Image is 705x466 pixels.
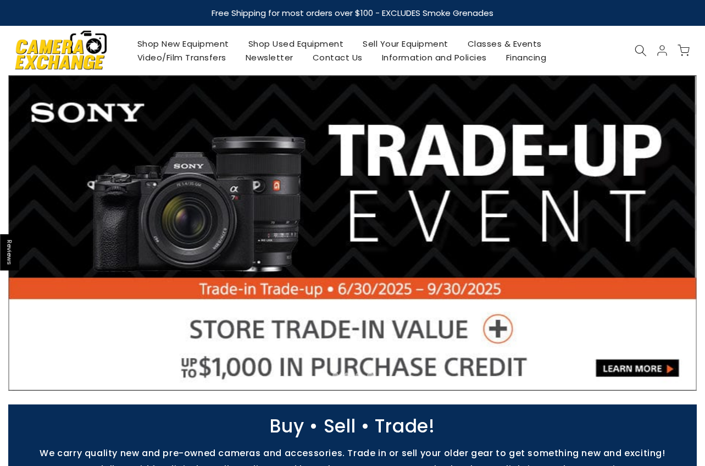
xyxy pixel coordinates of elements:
strong: Free Shipping for most orders over $100 - EXCLUDES Smoke Grenades [212,7,493,19]
a: Financing [496,51,556,64]
a: Video/Film Transfers [127,51,236,64]
a: Sell Your Equipment [353,37,458,51]
a: Classes & Events [458,37,551,51]
li: Page dot 2 [332,373,338,379]
a: Shop Used Equipment [238,37,353,51]
li: Page dot 4 [356,373,362,379]
li: Page dot 5 [367,373,373,379]
p: Buy • Sell • Trade! [3,421,702,431]
a: Newsletter [236,51,303,64]
li: Page dot 3 [344,373,350,379]
a: Information and Policies [372,51,496,64]
p: We carry quality new and pre-owned cameras and accessories. Trade in or sell your older gear to g... [3,448,702,458]
li: Page dot 6 [379,373,385,379]
a: Contact Us [303,51,372,64]
li: Page dot 1 [321,373,327,379]
a: Shop New Equipment [127,37,238,51]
